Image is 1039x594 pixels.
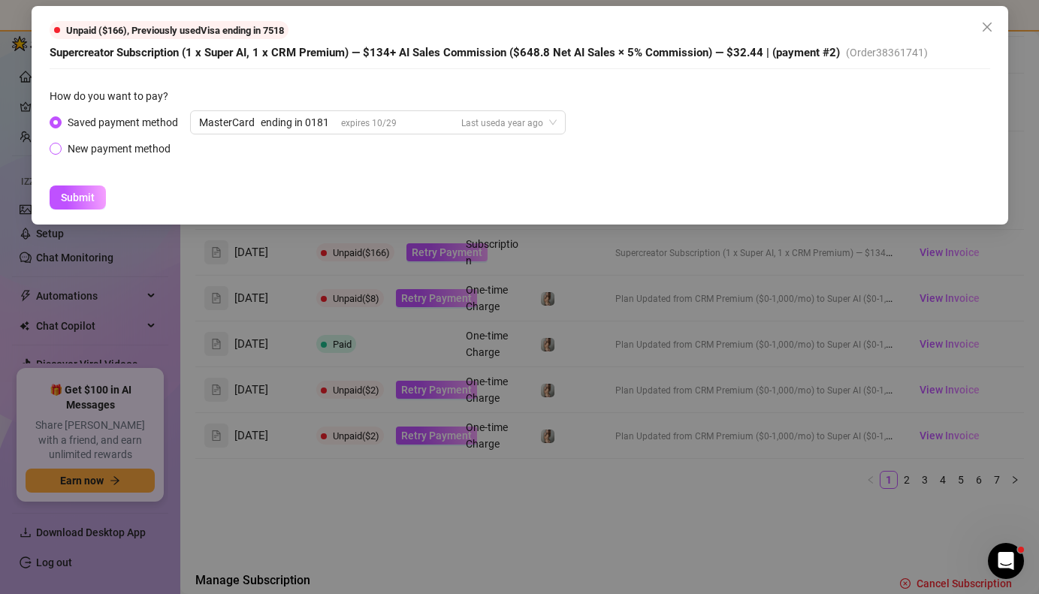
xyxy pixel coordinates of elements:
[261,111,329,134] div: ending in 0181
[68,140,171,157] div: New payment method
[50,46,840,59] span: Supercreator Subscription (1 x Super AI, 1 x CRM Premium) — $134+ AI Sales Commission ($648.8 Net...
[62,114,184,131] span: Saved payment method
[66,25,284,36] span: Unpaid ($166) , Previously used Visa ending in 7518
[975,21,999,33] span: Close
[50,88,178,104] label: How do you want to pay?
[975,15,999,39] button: Close
[50,185,106,210] button: Submit
[988,543,1024,579] iframe: Intercom live chat
[846,47,928,59] span: (Order 38361741 )
[199,111,255,134] div: MasterCard
[461,118,543,128] span: Last used a year ago
[341,118,397,128] span: expires 10/29
[981,21,993,33] span: close
[61,191,95,204] span: Submit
